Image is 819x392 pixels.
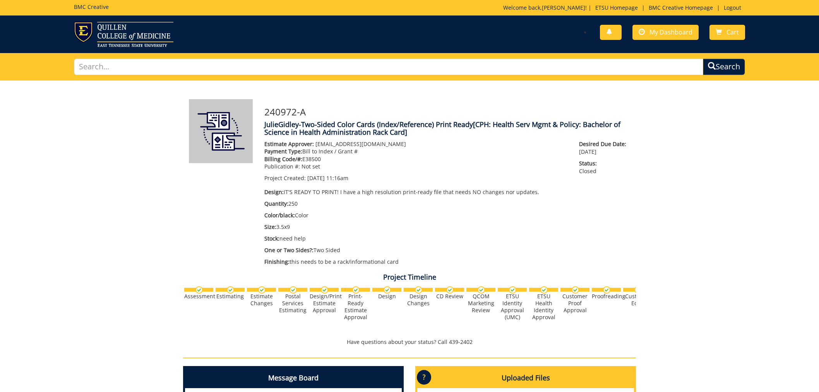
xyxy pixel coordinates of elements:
div: Design/Print Estimate Approval [310,293,339,314]
img: checkmark [227,286,234,294]
p: Have questions about your status? Call 439-2402 [183,338,636,346]
span: [DATE] 11:16am [307,174,348,182]
a: Cart [709,25,745,40]
p: this needs to be a rack/informational card [264,258,567,266]
span: My Dashboard [649,28,692,36]
p: Two Sided [264,246,567,254]
span: Project Created: [264,174,306,182]
p: [EMAIL_ADDRESS][DOMAIN_NAME] [264,140,567,148]
h4: Uploaded Files [417,368,634,388]
p: Color [264,211,567,219]
div: Proofreading [592,293,621,300]
div: ETSU Health Identity Approval [529,293,558,321]
div: Customer Proof Approval [560,293,589,314]
div: Estimating [216,293,245,300]
div: ETSU Identity Approval (UMC) [498,293,527,321]
img: checkmark [321,286,328,294]
span: Size: [264,223,276,230]
span: Estimate Approver: [264,140,314,148]
p: need help [264,235,567,242]
div: Design Changes [404,293,433,307]
p: Welcome back, ! | | | [503,4,745,12]
div: Assessment [184,293,213,300]
img: checkmark [352,286,360,294]
div: Customer Edits [623,293,652,307]
img: checkmark [572,286,579,294]
img: checkmark [290,286,297,294]
img: checkmark [384,286,391,294]
span: Design: [264,188,284,196]
span: Status: [579,160,630,167]
p: Bill to Index / Grant # [264,148,567,155]
div: CD Review [435,293,464,300]
div: QCOM Marketing Review [466,293,495,314]
div: Postal Services Estimating [278,293,307,314]
span: Color/black: [264,211,295,219]
a: My Dashboard [632,25,699,40]
img: ETSU logo [74,22,173,47]
a: ETSU Homepage [591,4,642,11]
button: Search [703,58,745,75]
img: checkmark [603,286,610,294]
p: 250 [264,200,567,208]
img: Product featured image [189,99,253,163]
a: [PERSON_NAME] [542,4,585,11]
span: [CPH: Health Serv Mgmt & Policy: Bachelor of Science in Health Administration Rack Card] [264,120,620,137]
a: Logout [720,4,745,11]
span: Billing Code/#: [264,155,302,163]
span: Publication #: [264,163,300,170]
h5: BMC Creative [74,4,109,10]
img: checkmark [509,286,516,294]
a: BMC Creative Homepage [645,4,717,11]
span: Cart [726,28,739,36]
span: Quantity: [264,200,288,207]
h4: Project Timeline [183,273,636,281]
img: checkmark [540,286,548,294]
p: IT'S READY TO PRINT! I have a high resolution print-ready file that needs NO changes nor updates. [264,188,567,196]
p: [DATE] [579,140,630,156]
span: Payment Type: [264,148,302,155]
span: Not set [302,163,320,170]
span: Stock: [264,235,279,242]
img: checkmark [634,286,642,294]
h4: Message Board [185,368,402,388]
span: Desired Due Date: [579,140,630,148]
img: checkmark [415,286,422,294]
span: One or Two Sides?: [264,246,314,254]
img: checkmark [195,286,203,294]
p: E38500 [264,155,567,163]
h4: JulieGidley-Two-Sided Color Cards (Index/Reference) Print Ready [264,121,630,136]
img: checkmark [446,286,454,294]
input: Search... [74,58,703,75]
h3: 240972-A [264,107,630,117]
p: Closed [579,160,630,175]
img: checkmark [478,286,485,294]
span: Finishing: [264,258,290,265]
div: Print-Ready Estimate Approval [341,293,370,321]
div: Estimate Changes [247,293,276,307]
div: Design [372,293,401,300]
p: 3.5x9 [264,223,567,231]
p: ? [417,370,431,385]
img: checkmark [258,286,266,294]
